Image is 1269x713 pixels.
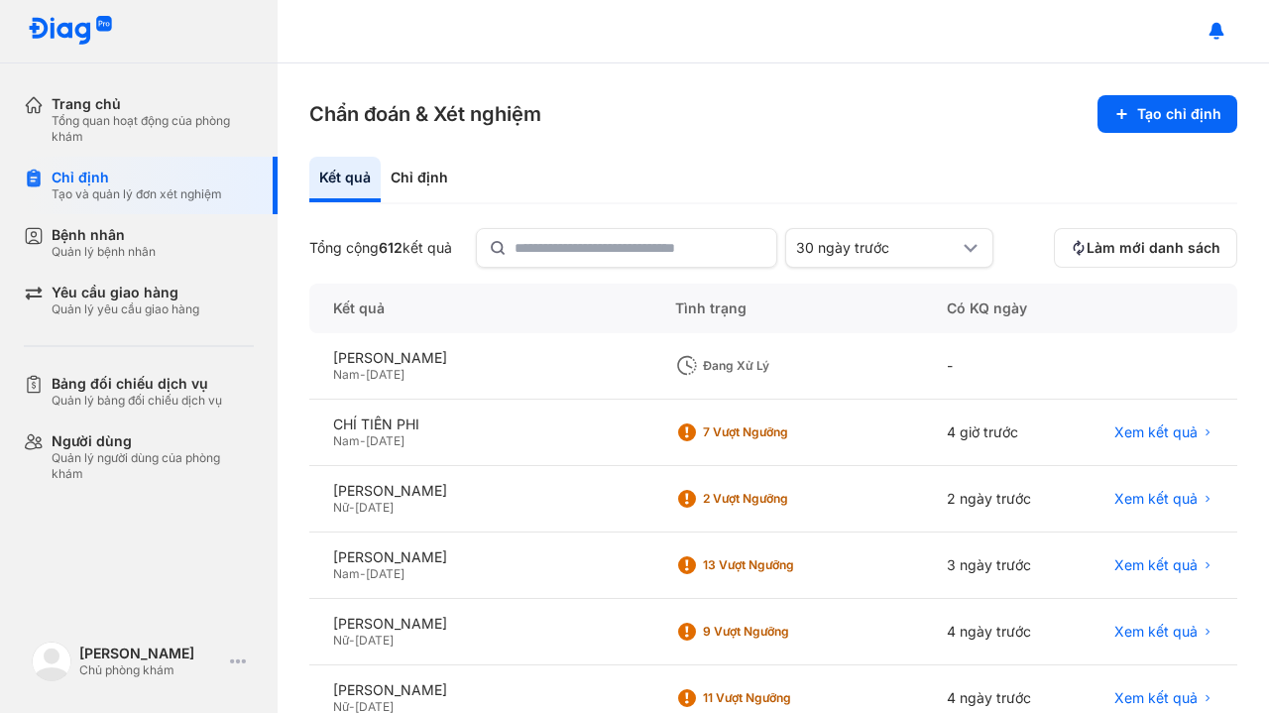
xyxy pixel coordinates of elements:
[333,681,628,699] div: [PERSON_NAME]
[333,433,360,448] span: Nam
[703,358,862,374] div: Đang xử lý
[52,450,254,482] div: Quản lý người dùng của phòng khám
[333,349,628,367] div: [PERSON_NAME]
[1087,239,1220,257] span: Làm mới danh sách
[703,424,862,440] div: 7 Vượt ngưỡng
[923,533,1072,599] div: 3 ngày trước
[1114,689,1198,707] span: Xem kết quả
[333,633,349,648] span: Nữ
[366,433,404,448] span: [DATE]
[360,566,366,581] span: -
[1114,623,1198,641] span: Xem kết quả
[379,239,403,256] span: 612
[52,393,222,409] div: Quản lý bảng đối chiếu dịch vụ
[79,662,222,678] div: Chủ phòng khám
[923,599,1072,665] div: 4 ngày trước
[349,633,355,648] span: -
[703,557,862,573] div: 13 Vượt ngưỡng
[52,113,254,145] div: Tổng quan hoạt động của phòng khám
[349,500,355,515] span: -
[355,500,394,515] span: [DATE]
[309,284,651,333] div: Kết quả
[1054,228,1237,268] button: Làm mới danh sách
[309,100,541,128] h3: Chẩn đoán & Xét nghiệm
[32,642,71,681] img: logo
[52,284,199,301] div: Yêu cầu giao hàng
[355,633,394,648] span: [DATE]
[52,186,222,202] div: Tạo và quản lý đơn xét nghiệm
[79,645,222,662] div: [PERSON_NAME]
[309,239,452,257] div: Tổng cộng kết quả
[52,432,254,450] div: Người dùng
[366,367,404,382] span: [DATE]
[28,16,113,47] img: logo
[703,624,862,640] div: 9 Vượt ngưỡng
[923,284,1072,333] div: Có KQ ngày
[923,466,1072,533] div: 2 ngày trước
[381,157,458,202] div: Chỉ định
[52,301,199,317] div: Quản lý yêu cầu giao hàng
[703,491,862,507] div: 2 Vượt ngưỡng
[1114,490,1198,508] span: Xem kết quả
[333,482,628,500] div: [PERSON_NAME]
[703,690,862,706] div: 11 Vượt ngưỡng
[52,169,222,186] div: Chỉ định
[360,367,366,382] span: -
[52,95,254,113] div: Trang chủ
[923,400,1072,466] div: 4 giờ trước
[1097,95,1237,133] button: Tạo chỉ định
[333,548,628,566] div: [PERSON_NAME]
[651,284,924,333] div: Tình trạng
[1114,556,1198,574] span: Xem kết quả
[796,239,959,257] div: 30 ngày trước
[333,566,360,581] span: Nam
[1114,423,1198,441] span: Xem kết quả
[333,615,628,633] div: [PERSON_NAME]
[52,375,222,393] div: Bảng đối chiếu dịch vụ
[52,244,156,260] div: Quản lý bệnh nhân
[366,566,404,581] span: [DATE]
[309,157,381,202] div: Kết quả
[923,333,1072,400] div: -
[360,433,366,448] span: -
[333,416,628,433] div: CHÍ TIẾN PHI
[52,226,156,244] div: Bệnh nhân
[333,500,349,515] span: Nữ
[333,367,360,382] span: Nam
